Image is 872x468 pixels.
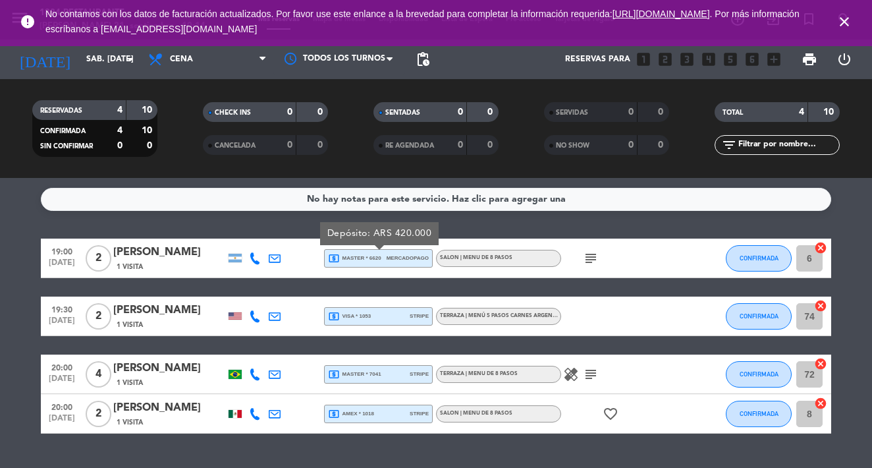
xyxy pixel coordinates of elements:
i: subject [583,366,599,382]
button: CONFIRMADA [726,401,792,427]
div: [PERSON_NAME] [113,302,225,319]
i: filter_list [721,137,737,153]
strong: 0 [628,140,634,150]
a: [URL][DOMAIN_NAME] [613,9,710,19]
span: SENTADAS [385,109,420,116]
span: 1 Visita [117,417,143,428]
i: looks_6 [744,51,761,68]
strong: 0 [487,140,495,150]
span: 2 [86,303,111,330]
a: . Por más información escríbanos a [EMAIL_ADDRESS][DOMAIN_NAME] [45,9,800,34]
i: healing [563,366,579,382]
i: favorite_border [603,406,618,422]
span: [DATE] [45,374,78,390]
span: print [802,51,817,67]
i: looks_5 [722,51,739,68]
span: visa * 1053 [328,310,371,322]
i: power_settings_new [836,51,852,67]
strong: 10 [142,126,155,135]
span: CONFIRMADA [740,410,778,417]
button: CONFIRMADA [726,303,792,330]
i: local_atm [328,408,340,420]
span: CONFIRMADA [740,254,778,262]
strong: 10 [823,107,836,117]
strong: 4 [117,105,123,115]
span: No contamos con los datos de facturación actualizados. Por favor use este enlance a la brevedad p... [45,9,800,34]
i: arrow_drop_down [123,51,138,67]
input: Filtrar por nombre... [737,138,839,152]
span: [DATE] [45,316,78,332]
span: SERVIDAS [556,109,588,116]
i: [DATE] [10,45,80,74]
strong: 4 [117,126,123,135]
strong: 0 [287,140,292,150]
strong: 0 [317,107,325,117]
strong: 0 [458,140,463,150]
i: local_atm [328,310,340,322]
span: NO SHOW [556,142,589,149]
strong: 0 [458,107,463,117]
i: add_box [765,51,782,68]
i: looks_4 [700,51,717,68]
i: looks_one [635,51,652,68]
span: [DATE] [45,258,78,274]
strong: 0 [117,141,123,150]
span: 1 Visita [117,320,143,330]
span: SALON | MENU DE 8 PASOS [440,255,512,260]
div: LOG OUT [827,40,862,79]
span: 19:00 [45,243,78,258]
span: SALON | MENU DE 8 PASOS [440,411,512,416]
span: stripe [410,409,429,418]
span: TERRAZA | MENÚ 5 PASOS CARNES ARGENTINAS [440,313,732,318]
i: looks_two [657,51,674,68]
i: local_atm [328,368,340,380]
span: 2 [86,245,111,272]
span: master * 7041 [328,368,381,380]
span: RESERVADAS [40,107,82,114]
span: CONFIRMADA [740,312,778,320]
strong: 0 [317,140,325,150]
i: local_atm [328,252,340,264]
span: SIN CONFIRMAR [40,143,93,150]
span: CONFIRMADA [40,128,86,134]
strong: 0 [658,140,666,150]
span: CONFIRMADA [740,370,778,378]
span: CANCELADA [215,142,256,149]
span: Reservas para [565,55,630,64]
i: cancel [814,299,827,312]
span: Cena [170,55,193,64]
span: amex * 1018 [328,408,374,420]
strong: 0 [628,107,634,117]
strong: 4 [799,107,804,117]
i: cancel [814,241,827,254]
i: subject [583,250,599,266]
span: TERRAZA | MENU DE 8 PASOS [440,371,518,376]
strong: 0 [287,107,292,117]
span: 20:00 [45,359,78,374]
span: 4 [86,361,111,388]
div: No hay notas para este servicio. Haz clic para agregar una [307,192,566,207]
i: close [836,14,852,30]
strong: 0 [658,107,666,117]
span: master * 6620 [328,252,381,264]
span: 2 [86,401,111,427]
span: stripe [410,370,429,378]
div: [PERSON_NAME] [113,399,225,417]
span: RE AGENDADA [385,142,434,149]
div: [PERSON_NAME] [113,244,225,261]
span: 1 Visita [117,262,143,272]
span: stripe [410,312,429,320]
strong: 0 [147,141,155,150]
span: pending_actions [415,51,431,67]
i: cancel [814,397,827,410]
i: error [20,14,36,30]
span: 1 Visita [117,378,143,388]
button: CONFIRMADA [726,361,792,388]
button: CONFIRMADA [726,245,792,272]
span: CHECK INS [215,109,251,116]
span: [DATE] [45,414,78,429]
i: cancel [814,357,827,370]
strong: 10 [142,105,155,115]
i: looks_3 [678,51,695,68]
div: [PERSON_NAME] [113,360,225,377]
